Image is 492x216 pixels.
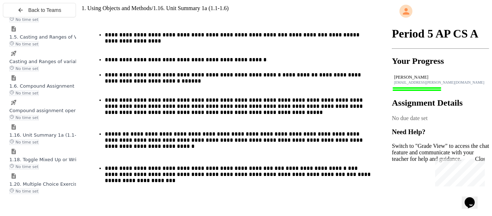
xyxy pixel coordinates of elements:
span: No time set [9,41,39,47]
span: 1.6. Compound Assignment Operators [9,83,99,89]
span: No time set [9,91,39,96]
iframe: chat widget [462,187,485,209]
h1: Period 5 AP CS A [392,27,489,40]
span: Compound assignment operators - Quiz [9,108,103,113]
span: 1.18. Toggle Mixed Up or Write Code Practice 1.1-1.6 [9,157,133,162]
span: Back to Teams [28,7,61,13]
span: No time set [9,66,39,71]
span: / [152,5,153,11]
span: No time set [9,140,39,145]
div: [PERSON_NAME] [394,75,487,80]
h2: Assignment Details [392,98,489,108]
h2: Your Progress [392,56,489,66]
button: Back to Teams [3,3,76,17]
span: Casting and Ranges of variables - Quiz [9,59,100,64]
div: [EMAIL_ADDRESS][PERSON_NAME][DOMAIN_NAME] [394,80,487,84]
span: 1.20. Multiple Choice Exercises for Unit 1a (1.1-1.6) [9,181,130,187]
h3: Need Help? [392,128,489,136]
span: 1.5. Casting and Ranges of Values [9,34,89,40]
span: 1.16. Unit Summary 1a (1.1-1.6) [9,132,85,138]
iframe: chat widget [432,156,485,186]
p: Switch to "Grade View" to access the chat feature and communicate with your teacher for help and ... [392,143,489,162]
div: Chat with us now!Close [3,3,50,46]
div: My Account [392,3,489,19]
span: 1. Using Objects and Methods [82,5,152,11]
span: No time set [9,115,39,120]
span: No time set [9,164,39,169]
span: No time set [9,189,39,194]
span: No time set [9,17,39,22]
span: 1.16. Unit Summary 1a (1.1-1.6) [153,5,229,11]
div: No due date set [392,115,489,122]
